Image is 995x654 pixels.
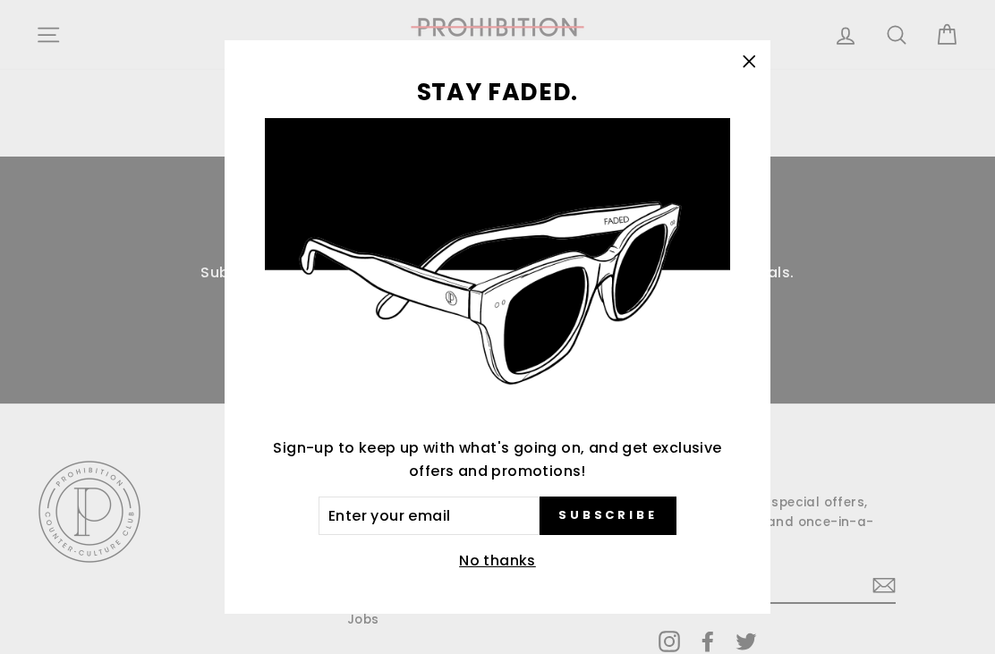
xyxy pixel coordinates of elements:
span: Subscribe [558,507,658,523]
h3: STAY FADED. [265,81,730,105]
p: Sign-up to keep up with what's going on, and get exclusive offers and promotions! [265,437,730,482]
button: Subscribe [540,497,676,536]
button: No thanks [454,548,541,573]
input: Enter your email [319,497,540,536]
